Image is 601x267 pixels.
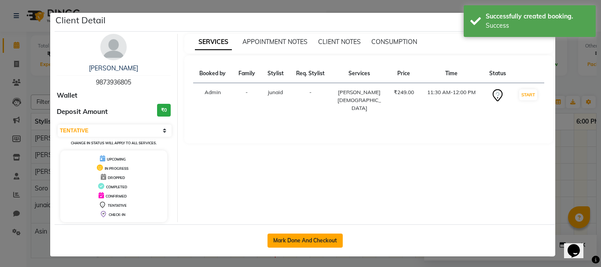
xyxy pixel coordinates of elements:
[268,234,343,248] button: Mark Done And Checkout
[232,64,261,83] th: Family
[268,89,283,95] span: junaid
[337,88,382,112] div: [PERSON_NAME] [DEMOGRAPHIC_DATA]
[100,34,127,60] img: avatar
[57,107,108,117] span: Deposit Amount
[486,21,589,30] div: Success
[486,12,589,21] div: Successfully created booking.
[388,64,420,83] th: Price
[96,78,131,86] span: 9873936805
[564,232,592,258] iframe: chat widget
[290,83,332,118] td: -
[318,38,361,46] span: CLIENT NOTES
[242,38,308,46] span: APPOINTMENT NOTES
[105,166,128,171] span: IN PROGRESS
[106,185,127,189] span: COMPLETED
[331,64,388,83] th: Services
[519,89,537,100] button: START
[193,64,232,83] th: Booked by
[290,64,332,83] th: Req. Stylist
[193,83,232,118] td: Admin
[108,203,127,208] span: TENTATIVE
[157,104,171,117] h3: ₹0
[371,38,417,46] span: CONSUMPTION
[420,83,483,118] td: 11:30 AM-12:00 PM
[55,14,106,27] h5: Client Detail
[57,91,77,101] span: Wallet
[420,64,483,83] th: Time
[108,176,125,180] span: DROPPED
[393,88,415,96] div: ₹249.00
[483,64,512,83] th: Status
[195,34,232,50] span: SERVICES
[71,141,157,145] small: Change in status will apply to all services.
[106,194,127,198] span: CONFIRMED
[107,157,126,161] span: UPCOMING
[261,64,290,83] th: Stylist
[89,64,138,72] a: [PERSON_NAME]
[109,212,125,217] span: CHECK-IN
[232,83,261,118] td: -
